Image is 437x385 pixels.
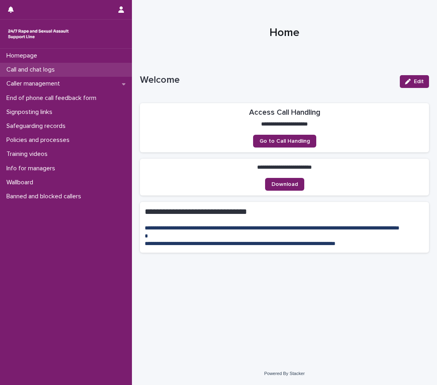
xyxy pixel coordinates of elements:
p: Policies and processes [3,136,76,144]
p: End of phone call feedback form [3,94,103,102]
p: Caller management [3,80,66,88]
p: Welcome [140,74,393,86]
span: Edit [414,79,424,84]
a: Go to Call Handling [253,135,316,148]
p: Info for managers [3,165,62,172]
h1: Home [140,26,429,40]
p: Wallboard [3,179,40,186]
p: Signposting links [3,108,59,116]
p: Call and chat logs [3,66,61,74]
p: Banned and blocked callers [3,193,88,200]
p: Training videos [3,150,54,158]
p: Safeguarding records [3,122,72,130]
a: Download [265,178,304,191]
button: Edit [400,75,429,88]
span: Go to Call Handling [259,138,310,144]
img: rhQMoQhaT3yELyF149Cw [6,26,70,42]
span: Download [271,182,298,187]
p: Homepage [3,52,44,60]
h2: Access Call Handling [249,108,320,117]
a: Powered By Stacker [264,371,305,376]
